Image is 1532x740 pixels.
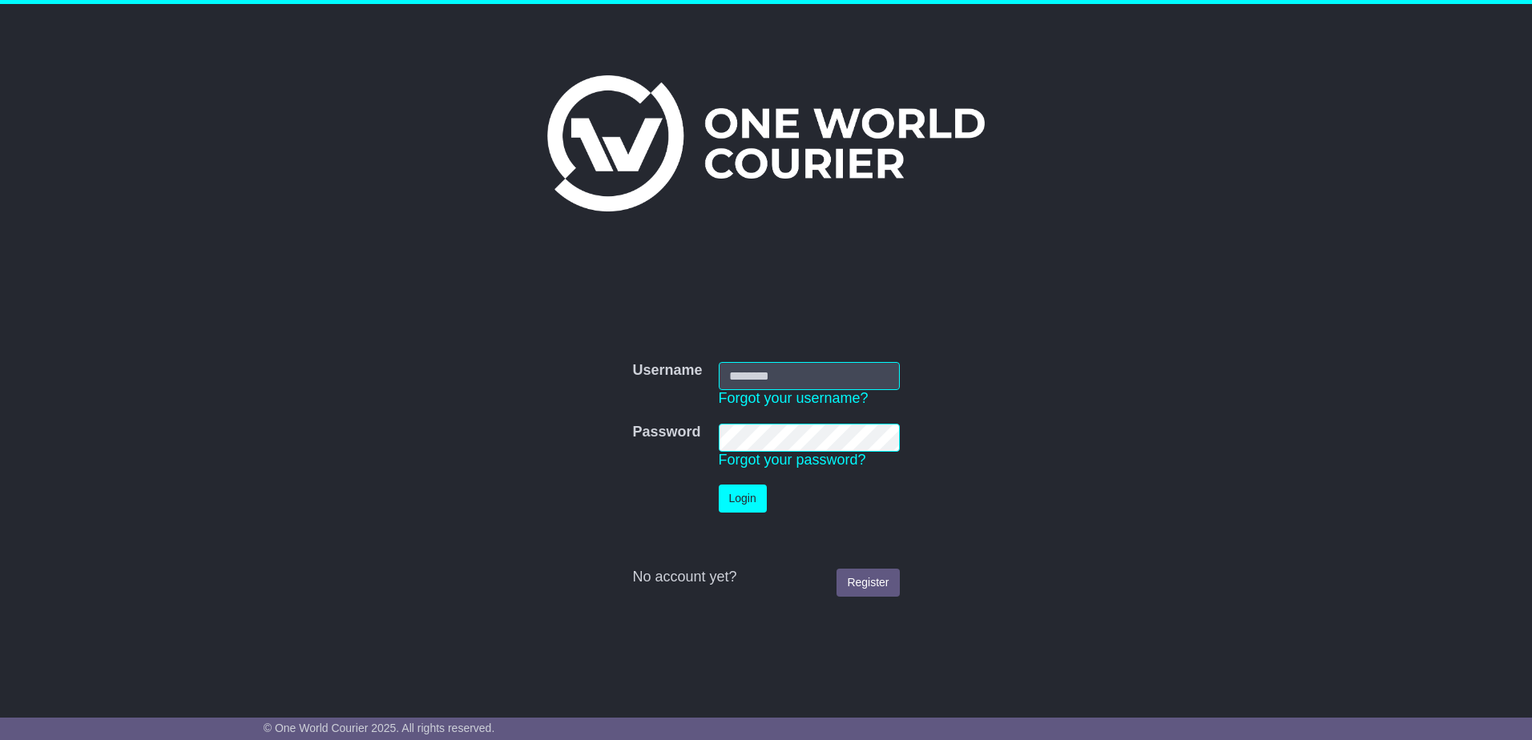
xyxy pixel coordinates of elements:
label: Password [632,424,700,441]
a: Forgot your username? [719,390,869,406]
img: One World [547,75,985,211]
button: Login [719,485,767,513]
div: No account yet? [632,569,899,586]
a: Register [837,569,899,597]
a: Forgot your password? [719,452,866,468]
label: Username [632,362,702,380]
span: © One World Courier 2025. All rights reserved. [264,722,495,734]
